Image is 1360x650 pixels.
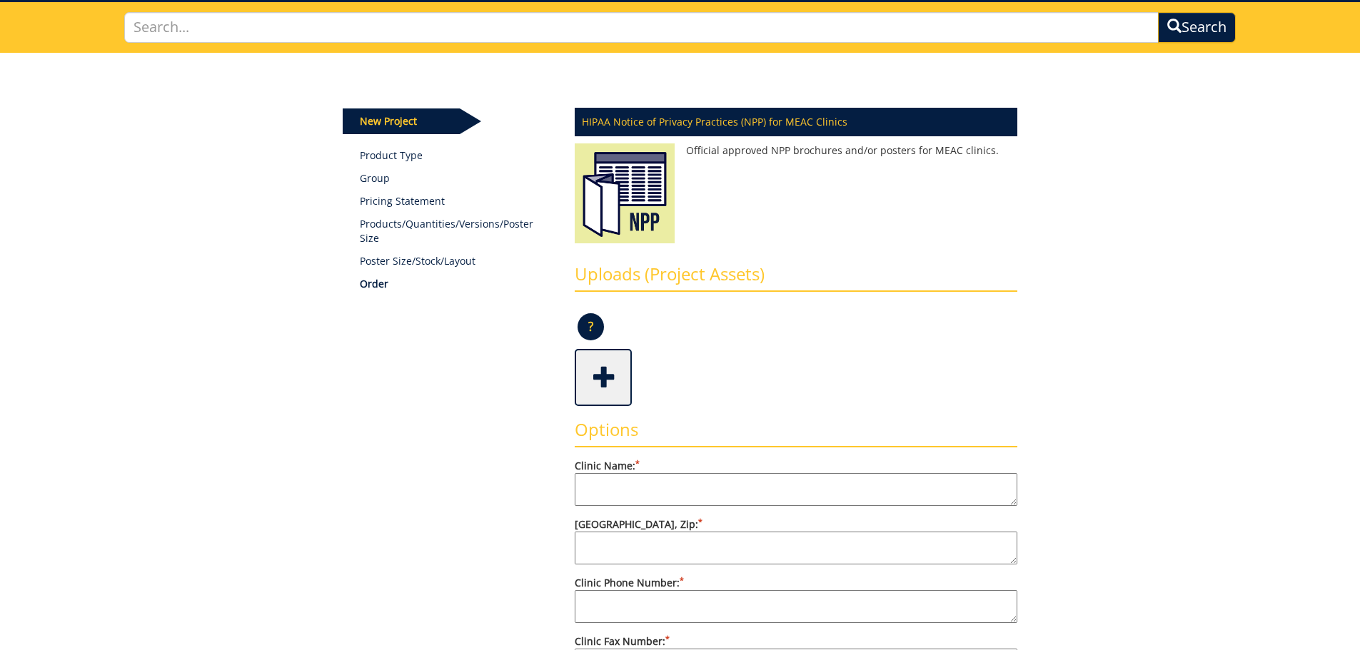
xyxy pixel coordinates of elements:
textarea: Clinic Phone Number:* [575,590,1017,623]
textarea: [GEOGRAPHIC_DATA], Zip:* [575,532,1017,564]
p: Official approved NPP brochures and/or posters for MEAC clinics. [575,143,1017,158]
p: Poster Size/Stock/Layout [360,254,553,268]
button: Search [1158,12,1236,43]
p: Products/Quantities/Versions/Poster Size [360,217,553,245]
img: HIPAA Notice of Privacy Practices (NPP) for MEAC Clinics [575,143,675,250]
h3: Uploads (Project Assets) [575,265,1017,292]
p: New Project [343,108,460,134]
p: Pricing Statement [360,194,553,208]
textarea: Clinic Name:* [575,473,1017,506]
p: Order [360,277,553,291]
p: HIPAA Notice of Privacy Practices (NPP) for MEAC Clinics [575,108,1017,136]
label: Clinic Name: [575,459,1017,506]
p: ? [578,313,604,340]
p: Group [360,171,553,186]
input: Search... [124,12,1159,43]
label: Clinic Phone Number: [575,576,1017,623]
a: Product Type [360,148,553,163]
label: [GEOGRAPHIC_DATA], Zip: [575,517,1017,564]
h3: Options [575,420,1017,447]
